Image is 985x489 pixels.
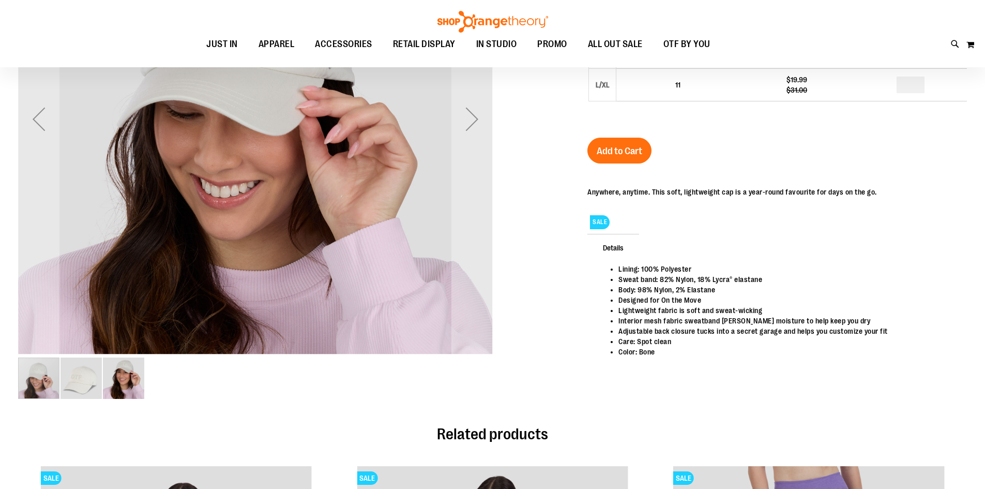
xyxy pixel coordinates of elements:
[618,326,957,336] li: Adjustable back closure tucks into a secret garage and helps you customize your fit
[103,357,144,400] div: image 3 of 3
[206,33,238,56] span: JUST IN
[587,138,651,164] button: Add to Cart
[259,33,295,56] span: APPAREL
[618,336,957,347] li: Care: Spot clean
[393,33,456,56] span: RETAIL DISPLAY
[60,358,102,399] img: OTF lululemon Soft Cap Cotton Twill Logo Rivet Khaki
[357,471,377,485] span: SALE
[18,357,60,400] div: image 1 of 3
[744,75,849,85] div: $19.99
[675,81,680,89] span: 11
[673,471,694,485] span: SALE
[663,33,710,56] span: OTF BY YOU
[618,316,957,326] li: Interior mesh fabric sweatband [PERSON_NAME] moisture to help keep you dry
[618,274,957,285] li: Sweat band: 82% Nylon, 18% Lycra® elastane
[618,347,957,357] li: Color: Bone
[618,295,957,305] li: Designed for On the Move
[315,33,372,56] span: ACCESSORIES
[587,187,877,197] div: Anywhere, anytime. This soft, lightweight cap is a year-round favourite for days on the go.
[587,234,639,261] span: Details
[437,425,548,443] span: Related products
[595,77,610,93] div: L/XL
[60,357,103,400] div: image 2 of 3
[476,33,517,56] span: IN STUDIO
[41,471,62,485] span: SALE
[744,85,849,95] div: $31.00
[103,358,144,399] img: OTF lululemon Soft Cap Cotton Twill Logo Rivet Khaki
[618,285,957,295] li: Body: 98% Nylon, 2% Elastane
[588,33,643,56] span: ALL OUT SALE
[618,305,957,316] li: Lightweight fabric is soft and sweat-wicking
[537,33,567,56] span: PROMO
[597,145,642,157] span: Add to Cart
[618,264,957,274] li: Lining: 100% Polyester
[436,11,550,33] img: Shop Orangetheory
[590,215,610,229] span: SALE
